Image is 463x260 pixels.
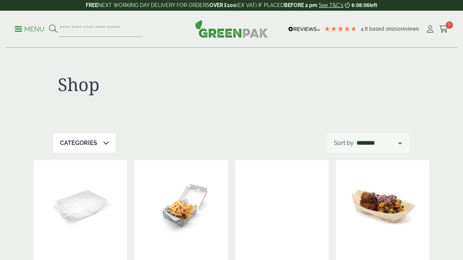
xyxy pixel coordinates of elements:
[134,160,228,252] img: 2520069 Square News Fish n Chip Corrugated Box - Open with Chips
[392,26,401,32] span: 200
[33,160,127,252] img: GP3330019D Foil Sheet Sulphate Lined bare
[15,25,45,32] a: Menu
[288,27,320,32] img: REVIEWS.io
[446,21,453,29] span: 0
[355,139,403,148] select: Shop order
[284,2,317,8] strong: BEFORE 2 pm
[401,26,419,32] span: reviews
[195,20,268,38] img: GreenPak Supplies
[351,2,369,8] span: 6:08:06
[334,139,354,148] p: Sort by
[336,160,430,252] img: Extra Large Wooden Boat 220mm with food contents V2 2920004AE
[361,26,369,32] span: 4.8
[439,25,448,33] i: Cart
[369,26,392,32] span: Based on
[60,139,97,148] p: Categories
[209,2,236,8] strong: OVER £100
[370,2,377,8] span: left
[86,2,98,8] strong: FREE
[425,25,435,33] i: My Account
[439,24,448,35] a: 0
[58,74,227,95] h1: Shop
[15,25,45,34] p: Menu
[324,25,357,32] div: 4.79 Stars
[319,2,343,8] a: See T&C's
